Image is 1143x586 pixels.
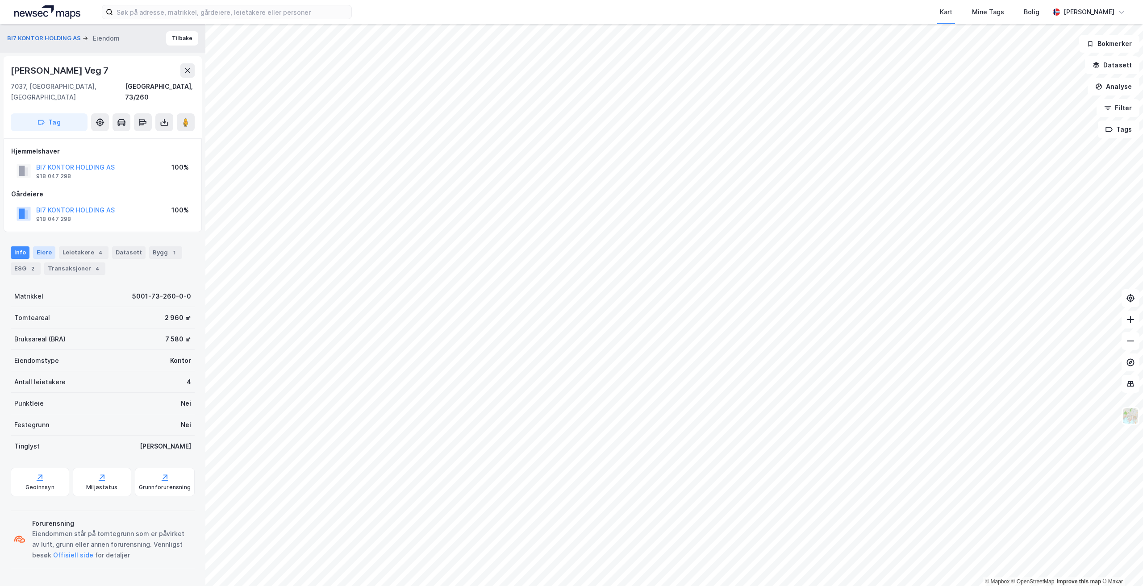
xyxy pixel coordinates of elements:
[14,5,80,19] img: logo.a4113a55bc3d86da70a041830d287a7e.svg
[166,31,198,46] button: Tilbake
[44,262,105,275] div: Transaksjoner
[25,484,54,491] div: Geoinnsyn
[1085,56,1139,74] button: Datasett
[1024,7,1039,17] div: Bolig
[93,33,120,44] div: Eiendom
[170,248,179,257] div: 1
[86,484,117,491] div: Miljøstatus
[1057,578,1101,585] a: Improve this map
[181,398,191,409] div: Nei
[125,81,195,103] div: [GEOGRAPHIC_DATA], 73/260
[11,246,29,259] div: Info
[132,291,191,302] div: 5001-73-260-0-0
[1122,407,1139,424] img: Z
[14,377,66,387] div: Antall leietakere
[11,146,194,157] div: Hjemmelshaver
[149,246,182,259] div: Bygg
[36,173,71,180] div: 918 047 298
[1098,543,1143,586] iframe: Chat Widget
[11,189,194,199] div: Gårdeiere
[1011,578,1055,585] a: OpenStreetMap
[14,441,40,452] div: Tinglyst
[11,262,41,275] div: ESG
[14,291,43,302] div: Matrikkel
[93,264,102,273] div: 4
[940,7,952,17] div: Kart
[113,5,351,19] input: Søk på adresse, matrikkel, gårdeiere, leietakere eller personer
[1064,7,1114,17] div: [PERSON_NAME]
[36,216,71,223] div: 918 047 298
[1079,35,1139,53] button: Bokmerker
[11,63,110,78] div: [PERSON_NAME] Veg 7
[14,355,59,366] div: Eiendomstype
[28,264,37,273] div: 2
[1098,543,1143,586] div: Kontrollprogram for chat
[165,312,191,323] div: 2 960 ㎡
[32,518,191,529] div: Forurensning
[140,441,191,452] div: [PERSON_NAME]
[14,420,49,430] div: Festegrunn
[972,7,1004,17] div: Mine Tags
[187,377,191,387] div: 4
[11,113,88,131] button: Tag
[11,81,125,103] div: 7037, [GEOGRAPHIC_DATA], [GEOGRAPHIC_DATA]
[7,34,83,43] button: BI7 KONTOR HOLDING AS
[171,162,189,173] div: 100%
[14,334,66,345] div: Bruksareal (BRA)
[1098,121,1139,138] button: Tags
[171,205,189,216] div: 100%
[1088,78,1139,96] button: Analyse
[33,246,55,259] div: Eiere
[181,420,191,430] div: Nei
[96,248,105,257] div: 4
[112,246,146,259] div: Datasett
[14,312,50,323] div: Tomteareal
[170,355,191,366] div: Kontor
[14,398,44,409] div: Punktleie
[32,528,191,561] div: Eiendommen står på tomtegrunn som er påvirket av luft, grunn eller annen forurensning. Vennligst ...
[59,246,108,259] div: Leietakere
[985,578,1010,585] a: Mapbox
[1097,99,1139,117] button: Filter
[139,484,191,491] div: Grunnforurensning
[165,334,191,345] div: 7 580 ㎡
